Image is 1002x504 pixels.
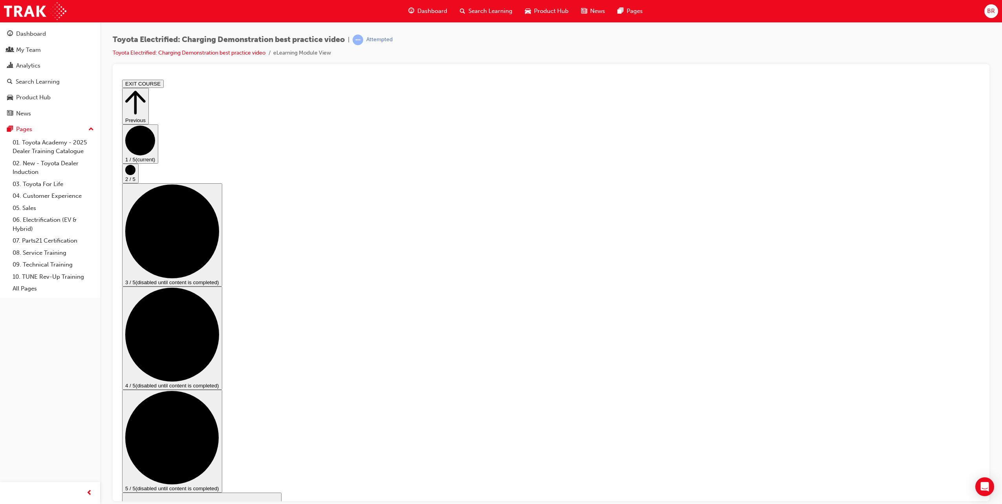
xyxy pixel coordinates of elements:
[3,75,97,89] a: Search Learning
[3,43,97,57] a: My Team
[9,214,97,235] a: 06. Electrification (EV & Hybrid)
[3,27,97,41] a: Dashboard
[16,203,100,209] span: (disabled until content is completed)
[7,126,13,133] span: pages-icon
[86,488,92,498] span: prev-icon
[113,49,265,56] a: Toyota Electrified: Charging Demonstration best practice video
[3,210,103,313] button: 4 / 5(disabled until content is completed)
[3,11,30,48] button: Previous
[3,313,103,416] button: 5 / 5(disabled until content is completed)
[519,3,575,19] a: car-iconProduct Hub
[3,107,103,210] button: 3 / 5(disabled until content is completed)
[16,109,31,118] div: News
[581,6,587,16] span: news-icon
[9,259,97,271] a: 09. Technical Training
[6,409,16,415] span: 5 / 5
[975,477,994,496] div: Open Intercom Messenger
[9,271,97,283] a: 10. TUNE Rev-Up Training
[7,79,13,86] span: search-icon
[113,35,345,44] span: Toyota Electrified: Charging Demonstration best practice video
[9,247,97,259] a: 08. Service Training
[16,409,100,415] span: (disabled until content is completed)
[7,94,13,101] span: car-icon
[417,7,447,16] span: Dashboard
[3,106,97,121] a: News
[627,7,643,16] span: Pages
[16,61,40,70] div: Analytics
[9,283,97,295] a: All Pages
[7,31,13,38] span: guage-icon
[525,6,531,16] span: car-icon
[6,100,16,106] span: 2 / 5
[402,3,453,19] a: guage-iconDashboard
[3,87,20,107] button: 2 / 5
[353,35,363,45] span: learningRecordVerb_ATTEMPT-icon
[3,25,97,122] button: DashboardMy TeamAnalyticsSearch LearningProduct HubNews
[7,47,13,54] span: people-icon
[16,80,36,86] span: (current)
[3,58,97,73] a: Analytics
[9,178,97,190] a: 03. Toyota For Life
[6,203,16,209] span: 3 / 5
[575,3,611,19] a: news-iconNews
[460,6,465,16] span: search-icon
[16,93,51,102] div: Product Hub
[273,49,331,58] li: eLearning Module View
[6,80,16,86] span: 1 / 5
[348,35,349,44] span: |
[3,48,39,87] button: 1 / 5(current)
[9,190,97,202] a: 04. Customer Experience
[88,124,94,135] span: up-icon
[611,3,649,19] a: pages-iconPages
[590,7,605,16] span: News
[9,202,97,214] a: 05. Sales
[6,306,16,312] span: 4 / 5
[9,235,97,247] a: 07. Parts21 Certification
[618,6,624,16] span: pages-icon
[366,36,393,44] div: Attempted
[9,157,97,178] a: 02. New - Toyota Dealer Induction
[7,110,13,117] span: news-icon
[16,77,60,86] div: Search Learning
[7,62,13,69] span: chart-icon
[6,41,27,47] span: Previous
[534,7,569,16] span: Product Hub
[984,4,998,18] button: BR
[468,7,512,16] span: Search Learning
[453,3,519,19] a: search-iconSearch Learning
[987,7,995,16] span: BR
[16,29,46,38] div: Dashboard
[16,125,32,134] div: Pages
[3,90,97,105] a: Product Hub
[3,122,97,137] button: Pages
[408,6,414,16] span: guage-icon
[3,3,45,11] button: EXIT COURSE
[16,306,100,312] span: (disabled until content is completed)
[16,46,41,55] div: My Team
[4,2,66,20] img: Trak
[9,137,97,157] a: 01. Toyota Academy - 2025 Dealer Training Catalogue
